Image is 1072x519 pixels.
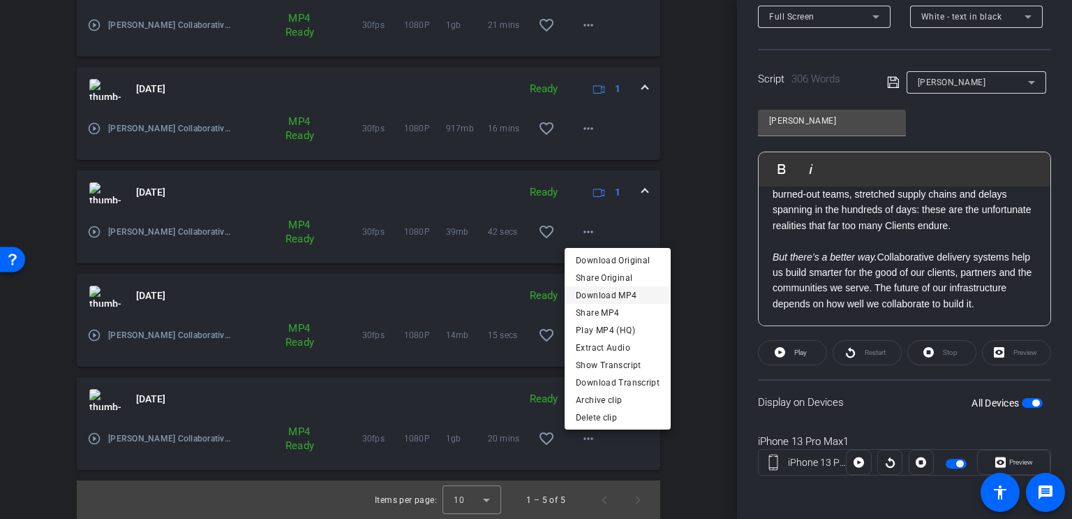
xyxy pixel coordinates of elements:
span: Show Transcript [576,357,660,374]
span: Download Transcript [576,374,660,391]
span: Extract Audio [576,339,660,356]
span: Delete clip [576,409,660,426]
span: Share Original [576,270,660,286]
span: Share MP4 [576,305,660,321]
span: Download MP4 [576,287,660,304]
span: Play MP4 (HQ) [576,322,660,339]
span: Download Original [576,252,660,269]
span: Archive clip [576,392,660,409]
